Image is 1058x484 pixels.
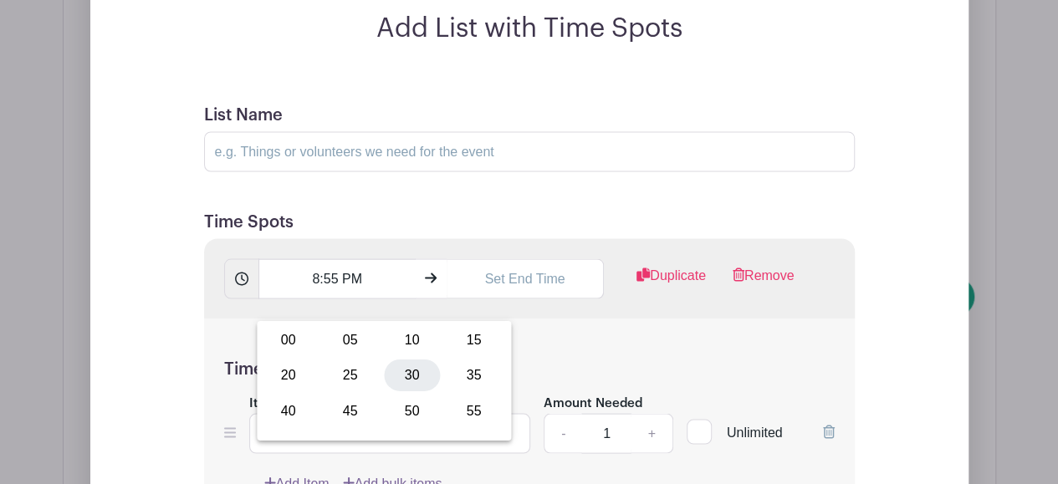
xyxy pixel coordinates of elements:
label: Amount Needed [544,394,642,413]
div: 55 [446,395,502,426]
div: 50 [384,395,440,426]
label: Item Name [249,394,316,413]
div: 00 [260,324,316,355]
input: e.g. Snacks or Check-in Attendees [249,413,531,453]
a: + [631,413,672,453]
h2: Add List with Time Spots [184,13,875,44]
span: Unlimited [727,425,783,439]
a: Duplicate [636,265,706,298]
input: Set Start Time [258,258,416,298]
input: Set End Time [447,258,604,298]
div: 45 [322,395,378,426]
div: 05 [322,324,378,355]
input: e.g. Things or volunteers we need for the event [204,131,855,171]
div: 35 [446,359,502,391]
div: 20 [260,359,316,391]
div: 40 [260,395,316,426]
a: - [544,413,582,453]
label: List Name [204,104,283,125]
h5: Time Spot Items [224,359,835,379]
a: Remove [733,265,795,298]
div: 30 [384,359,440,391]
div: 15 [446,324,502,355]
div: 25 [322,359,378,391]
div: 10 [384,324,440,355]
h5: Time Spots [204,211,855,232]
